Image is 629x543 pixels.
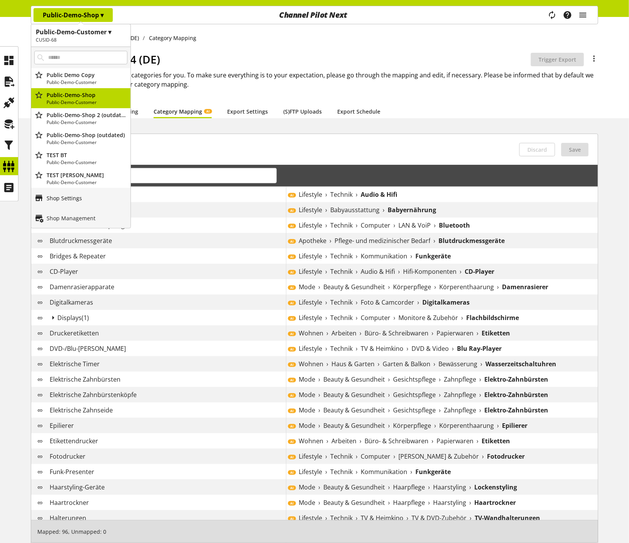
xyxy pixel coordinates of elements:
b: Damenrasierer [502,282,548,292]
span: LAN & VoiP [398,221,431,230]
span: Kommunikation [361,251,407,261]
h2: CUSID-68 [36,37,126,44]
span: › [460,267,462,276]
a: (S)FTP Uploads [283,107,322,116]
div: Elektrische Zahnbürsten [50,375,286,384]
span: AI [290,486,294,490]
span: Computer [361,313,390,322]
nav: main navigation [31,6,598,24]
div: Druckeretiketten [50,328,286,338]
button: Trigger Export [531,53,584,66]
div: Lifestyle › Technik › Audio & Hifi › Hifi-Komponenten › CD-Player [299,267,598,276]
b: Wasserzeitschaltuhren [485,359,556,369]
span: Mode [299,406,315,415]
span: › [325,298,327,307]
span: Mode [299,282,315,292]
div: Halterungen [50,513,286,523]
span: Beauty & Gesundheit [323,375,385,384]
span: › [330,236,331,245]
span: › [439,406,441,415]
span: Papierwaren [437,436,473,446]
span: › [326,436,328,446]
div: Bridges & Repeater [50,251,286,261]
a: Export Settings [227,107,268,116]
span: › [477,436,478,446]
div: Blutdruckmessgeräte [50,236,286,245]
span: AI [290,424,294,429]
span: Zahnpflege [444,406,476,415]
span: › [439,375,441,384]
span: Körperenthaarung [439,282,494,292]
span: Beauty & Gesundheit [323,498,385,507]
span: Lifestyle [299,298,322,307]
button: Discard [519,143,555,156]
p: Public-Demo-Customer [47,159,127,166]
div: Lifestyle › Technik › Computer › LAN & VoiP › Bluetooth [299,221,598,230]
span: › [325,205,327,215]
b: Babyernährung [388,205,436,215]
span: Fotodrucker [50,452,85,461]
b: Fotodrucker [487,452,525,461]
h1: shopping24 (DE) [76,51,531,67]
b: Funkgeräte [415,467,451,476]
span: Wohnen [299,359,323,369]
span: › [318,375,320,384]
span: Büro- & Schreibwaren [365,436,428,446]
div: Mode › Beauty & Gesundheit › Gesichtspflege › Zahnpflege › Elektro-Zahnbürsten [299,390,598,399]
span: Apotheke [299,236,326,245]
span: Wohnen [299,436,323,446]
p: Public-Demo-Customer [47,179,127,186]
b: Haartrockner [474,498,516,507]
span: Wohnen [299,328,323,338]
b: Elektro-Zahnbürsten [484,406,548,415]
span: Beauty & Gesundheit [323,421,385,430]
span: › [410,251,412,261]
span: › [356,298,358,307]
div: Lifestyle › Technik › Kommunikation › Funkgeräte [299,467,598,476]
span: › [393,452,395,461]
span: › [318,282,320,292]
span: Haarstyling [433,483,466,492]
span: Lifestyle [299,513,322,523]
span: › [393,221,395,230]
span: Lifestyle [299,344,322,353]
span: › [388,375,390,384]
span: CD-Player [50,267,78,276]
div: Mode › Beauty & Gesundheit › Gesichtspflege › Zahnpflege › Elektro-Zahnbürsten [299,406,598,415]
span: AI [290,239,294,244]
span: › [318,390,320,399]
b: Lockenstyling [474,483,517,492]
span: › [325,251,327,261]
div: Digitalkameras [50,298,286,307]
span: Mode [299,483,315,492]
span: › [388,406,390,415]
div: Epilierer [50,421,286,430]
span: › [469,498,471,507]
span: Lifestyle [299,467,322,476]
span: › [388,498,390,507]
span: › [497,282,499,292]
b: Etiketten [482,436,510,446]
span: AI [290,362,294,367]
span: Haartrockner [50,498,89,507]
span: AI [290,439,294,444]
div: Lifestyle › Technik › TV & Heimkino › DVD & Video › Blu Ray-Player [299,344,598,353]
div: Lifestyle › Technik › Kommunikation › Funkgeräte [299,251,598,261]
span: Elektrische Zahnseide [50,406,113,414]
span: TV & Heimkino [361,344,403,353]
span: Bridges & Repeater [50,252,106,260]
span: › [378,359,380,369]
span: Technik [330,467,353,476]
span: › [356,251,358,261]
div: Lifestyle › Babyausstattung › Babyernährung [299,205,598,215]
span: Etikettendrucker [50,437,98,445]
div: Haartrockner [50,498,286,507]
div: Audio [57,190,286,199]
span: Haarpflege [393,483,425,492]
span: AI [290,301,294,305]
span: Displays [57,313,82,322]
span: AI [290,516,294,521]
span: Haarpflege [393,498,425,507]
span: › [318,483,320,492]
span: Lifestyle [299,221,322,230]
